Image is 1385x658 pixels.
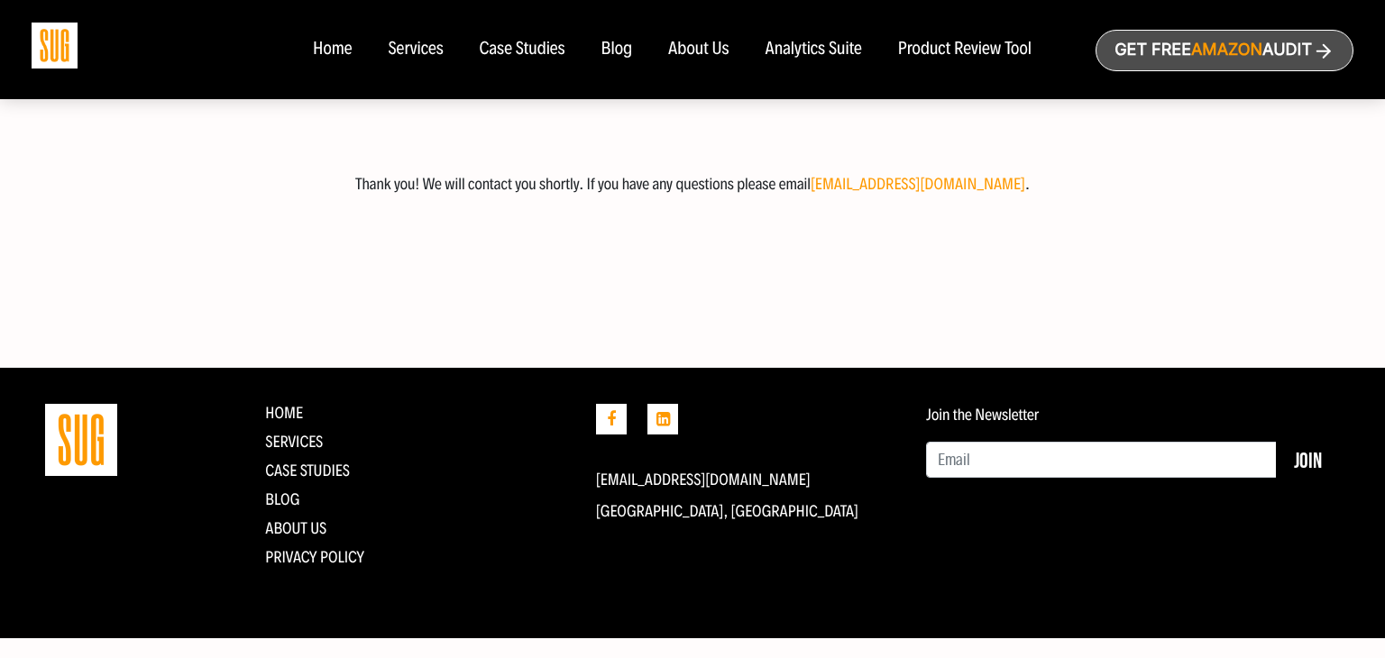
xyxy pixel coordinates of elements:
a: Product Review Tool [898,40,1032,59]
a: Analytics Suite [766,40,862,59]
a: [EMAIL_ADDRESS][DOMAIN_NAME] [596,470,811,489]
p: [GEOGRAPHIC_DATA], [GEOGRAPHIC_DATA] [596,502,900,520]
a: CASE STUDIES [265,461,350,480]
a: Blog [265,489,299,509]
a: Case Studies [480,40,565,59]
button: Join [1276,442,1340,478]
a: Blog [601,40,633,59]
a: About Us [668,40,729,59]
a: Privacy Policy [265,547,364,567]
a: About Us [265,518,326,538]
a: Get freeAmazonAudit [1096,30,1353,71]
img: Straight Up Growth [45,404,117,476]
a: Home [313,40,352,59]
img: Sug [32,23,78,69]
span: Amazon [1191,41,1262,59]
a: Services [388,40,443,59]
a: Services [265,432,323,452]
label: Join the Newsletter [926,406,1039,424]
input: Email [926,442,1277,478]
a: [EMAIL_ADDRESS][DOMAIN_NAME] [811,174,1025,194]
a: Home [265,403,303,423]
